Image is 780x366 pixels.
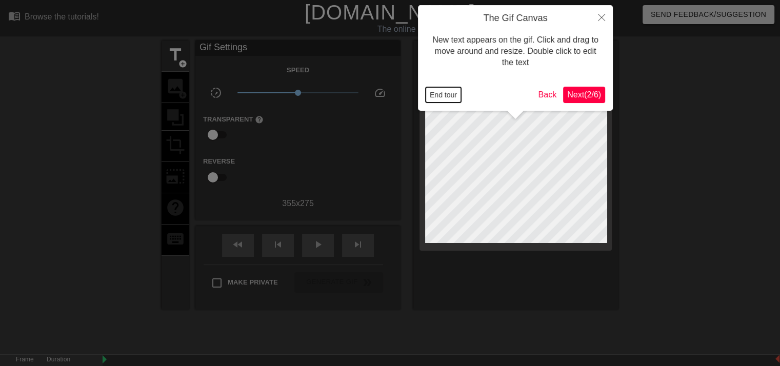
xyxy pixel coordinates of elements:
[426,24,605,79] div: New text appears on the gif. Click and drag to move around and resize. Double click to edit the text
[426,13,605,24] h4: The Gif Canvas
[426,87,461,103] button: End tour
[567,90,601,99] span: Next ( 2 / 6 )
[590,5,613,29] button: Close
[534,87,561,103] button: Back
[563,87,605,103] button: Next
